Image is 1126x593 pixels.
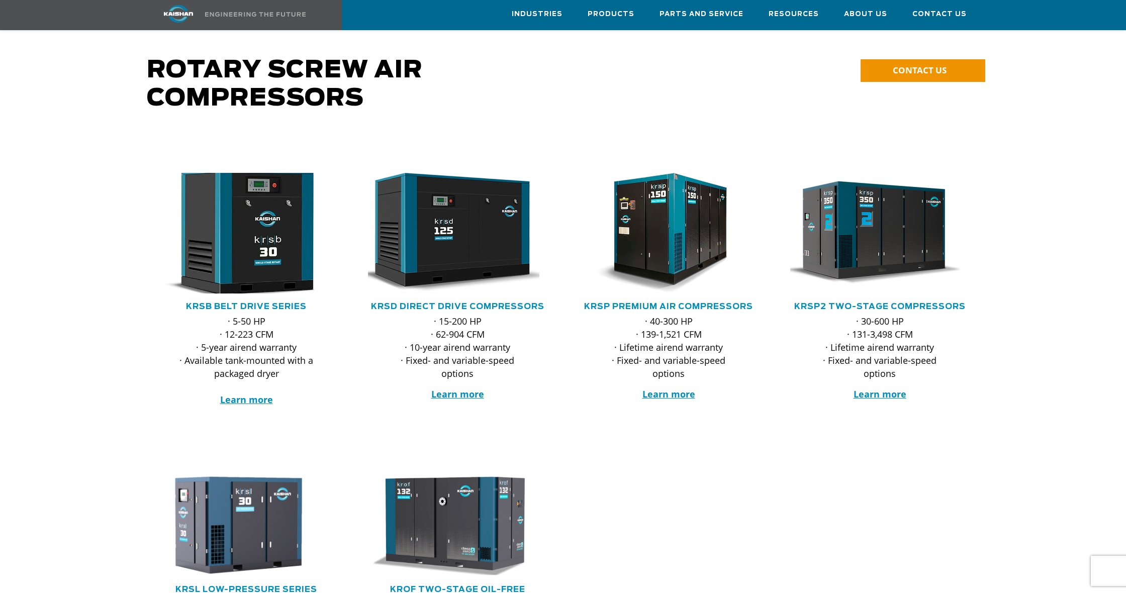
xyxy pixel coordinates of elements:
div: krsd125 [368,173,547,293]
span: Rotary Screw Air Compressors [147,58,423,111]
div: krsp150 [579,173,758,293]
img: krsd125 [360,173,539,293]
span: CONTACT US [893,64,947,76]
a: Learn more [642,388,695,400]
span: Parts and Service [660,9,743,20]
a: KRSP2 Two-Stage Compressors [794,303,966,311]
a: Learn more [220,393,273,406]
a: Resources [769,1,819,28]
p: · 40-300 HP · 139-1,521 CFM · Lifetime airend warranty · Fixed- and variable-speed options [599,315,738,380]
a: Industries [512,1,562,28]
img: krof132 [360,474,539,576]
div: krsp350 [790,173,969,293]
img: krsp350 [783,173,962,293]
a: About Us [844,1,887,28]
a: CONTACT US [861,59,985,82]
span: Industries [512,9,562,20]
a: KRSB Belt Drive Series [186,303,307,311]
a: KRSP Premium Air Compressors [584,303,753,311]
a: Parts and Service [660,1,743,28]
div: krsb30 [157,173,336,293]
img: krsl30 [149,474,328,576]
img: kaishan logo [141,5,216,23]
img: krsb30 [140,167,337,300]
span: Products [588,9,634,20]
p: · 5-50 HP · 12-223 CFM · 5-year airend warranty · Available tank-mounted with a packaged dryer [177,315,316,406]
a: KRSD Direct Drive Compressors [371,303,544,311]
div: krof132 [368,474,547,576]
p: · 30-600 HP · 131-3,498 CFM · Lifetime airend warranty · Fixed- and variable-speed options [810,315,949,380]
a: Learn more [431,388,484,400]
p: · 15-200 HP · 62-904 CFM · 10-year airend warranty · Fixed- and variable-speed options [388,315,527,380]
span: Resources [769,9,819,20]
span: About Us [844,9,887,20]
img: Engineering the future [205,12,306,17]
a: Contact Us [912,1,967,28]
a: Products [588,1,634,28]
img: krsp150 [572,173,750,293]
span: Contact Us [912,9,967,20]
a: Learn more [854,388,906,400]
div: krsl30 [157,474,336,576]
